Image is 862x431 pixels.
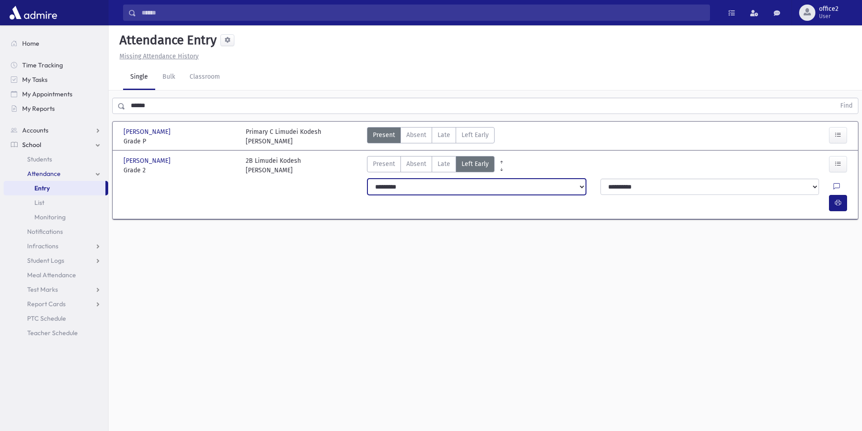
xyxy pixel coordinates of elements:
a: PTC Schedule [4,311,108,326]
a: Missing Attendance History [116,52,199,60]
span: Absent [406,159,426,169]
span: Grade P [124,137,237,146]
a: Home [4,36,108,51]
span: [PERSON_NAME] [124,127,172,137]
span: User [819,13,838,20]
a: Test Marks [4,282,108,297]
a: My Tasks [4,72,108,87]
u: Missing Attendance History [119,52,199,60]
div: AttTypes [367,156,495,175]
a: Time Tracking [4,58,108,72]
a: Notifications [4,224,108,239]
a: My Appointments [4,87,108,101]
span: Teacher Schedule [27,329,78,337]
a: List [4,195,108,210]
a: Bulk [155,65,182,90]
img: AdmirePro [7,4,59,22]
span: office2 [819,5,838,13]
span: School [22,141,41,149]
span: [PERSON_NAME] [124,156,172,166]
h5: Attendance Entry [116,33,217,48]
span: Absent [406,130,426,140]
span: Infractions [27,242,58,250]
a: Accounts [4,123,108,137]
a: Monitoring [4,210,108,224]
span: Accounts [22,126,48,134]
span: Time Tracking [22,61,63,69]
a: Student Logs [4,253,108,268]
span: Attendance [27,170,61,178]
span: Grade 2 [124,166,237,175]
a: Infractions [4,239,108,253]
input: Search [136,5,710,21]
span: Present [373,130,395,140]
a: Report Cards [4,297,108,311]
a: Single [123,65,155,90]
span: My Tasks [22,76,48,84]
a: School [4,137,108,152]
span: My Appointments [22,90,72,98]
a: Meal Attendance [4,268,108,282]
span: Home [22,39,39,47]
span: Notifications [27,227,63,236]
a: Classroom [182,65,227,90]
a: Attendance [4,166,108,181]
a: Teacher Schedule [4,326,108,340]
span: Left Early [462,130,489,140]
div: 2B Limudei Kodesh [PERSON_NAME] [246,156,301,175]
a: Students [4,152,108,166]
div: AttTypes [367,127,495,146]
span: Entry [34,184,50,192]
span: Student Logs [27,256,64,265]
span: Students [27,155,52,163]
span: My Reports [22,104,55,113]
a: My Reports [4,101,108,116]
span: Monitoring [34,213,66,221]
a: Entry [4,181,105,195]
span: Report Cards [27,300,66,308]
span: List [34,199,44,207]
span: Left Early [462,159,489,169]
button: Find [835,98,858,114]
span: Late [438,159,450,169]
span: Present [373,159,395,169]
span: Meal Attendance [27,271,76,279]
span: Test Marks [27,285,58,294]
span: Late [438,130,450,140]
span: PTC Schedule [27,314,66,322]
div: Primary C Limudei Kodesh [PERSON_NAME] [246,127,321,146]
